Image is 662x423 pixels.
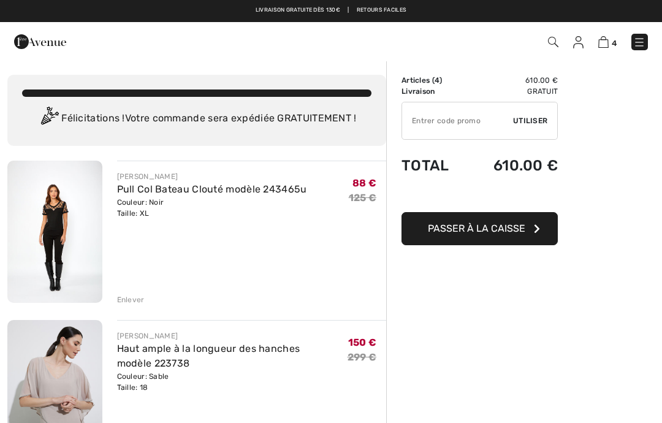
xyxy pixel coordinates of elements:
s: 125 € [349,192,377,204]
img: Mes infos [573,36,584,48]
button: Passer à la caisse [401,212,558,245]
img: Congratulation2.svg [37,107,61,131]
span: 4 [612,39,617,48]
img: Panier d'achat [598,36,609,48]
a: Haut ample à la longueur des hanches modèle 223738 [117,343,300,369]
span: | [348,6,349,15]
input: Code promo [402,102,513,139]
div: Couleur: Sable Taille: 18 [117,371,348,393]
td: Gratuit [468,86,558,97]
a: 4 [598,34,617,49]
div: [PERSON_NAME] [117,330,348,341]
img: Pull Col Bateau Clouté modèle 243465u [7,161,102,303]
a: Retours faciles [357,6,407,15]
span: 4 [435,76,439,85]
a: 1ère Avenue [14,35,66,47]
span: 150 € [348,337,377,348]
a: Pull Col Bateau Clouté modèle 243465u [117,183,307,195]
div: Enlever [117,294,145,305]
span: Utiliser [513,115,547,126]
td: Articles ( ) [401,75,468,86]
td: 610.00 € [468,75,558,86]
div: Couleur: Noir Taille: XL [117,197,307,219]
td: 610.00 € [468,145,558,186]
td: Total [401,145,468,186]
s: 299 € [348,351,377,363]
div: [PERSON_NAME] [117,171,307,182]
span: Passer à la caisse [428,223,525,234]
span: 88 € [352,177,376,189]
td: Livraison [401,86,468,97]
img: Menu [633,36,645,48]
div: Félicitations ! Votre commande sera expédiée GRATUITEMENT ! [22,107,371,131]
a: Livraison gratuite dès 130€ [256,6,340,15]
iframe: PayPal [401,186,558,208]
img: Recherche [548,37,558,47]
img: 1ère Avenue [14,29,66,54]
